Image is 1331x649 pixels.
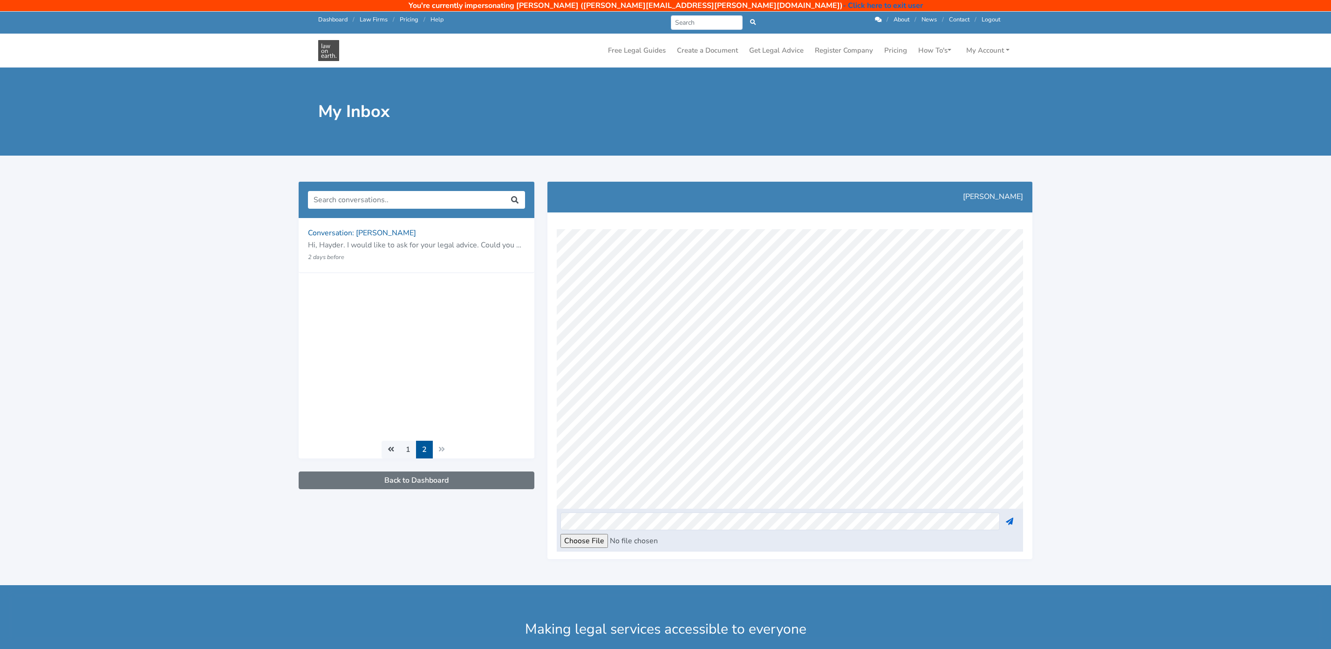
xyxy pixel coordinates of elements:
a: 1 [400,441,416,458]
span: / [423,15,425,24]
li: Next » [433,441,451,458]
a: News [921,15,937,24]
a: My Account [962,41,1013,60]
p: Conversation: [PERSON_NAME] [308,227,526,239]
p: [PERSON_NAME] [557,191,1023,203]
span: / [353,15,355,24]
input: Search [671,15,743,30]
a: Logout [982,15,1000,24]
input: Search conversations.. [308,191,505,209]
a: Create a Document [673,41,742,60]
span: / [915,15,916,24]
a: Contact [949,15,969,24]
span: / [887,15,888,24]
div: Making legal services accessible to everyone [312,619,1020,640]
span: / [975,15,976,24]
a: How To's [915,41,955,60]
a: Get Legal Advice [745,41,807,60]
nav: Page navigation [299,441,535,458]
a: « Previous [382,441,400,458]
a: Conversation: [PERSON_NAME] Hi, Hayder. I would like to ask for your legal advice. Could you plea... [299,218,535,273]
h1: My Inbox [318,101,659,122]
a: Dashboard [318,15,348,24]
span: 2 [416,441,433,458]
a: About [894,15,909,24]
a: Help [430,15,444,24]
a: Pricing [400,15,418,24]
a: Free Legal Guides [604,41,669,60]
a: Law Firms [360,15,388,24]
p: Hi, Hayder. I would like to ask for your legal advice. Could you please let me know your earliest... [308,239,526,252]
span: / [393,15,395,24]
small: 2 days before [308,253,344,261]
span: / [942,15,944,24]
a: - Click here to exit user [843,0,923,11]
img: Law On Earth [318,40,339,61]
a: Pricing [881,41,911,60]
a: Back to Dashboard [299,471,535,489]
a: Register Company [811,41,877,60]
